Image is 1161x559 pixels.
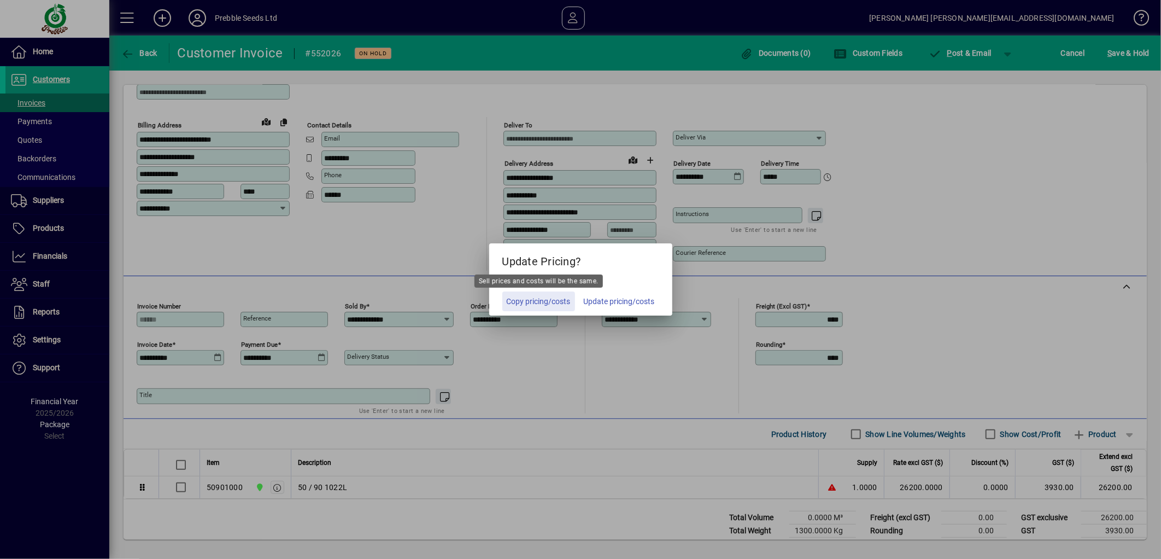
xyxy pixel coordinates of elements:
[502,292,575,311] button: Copy pricing/costs
[474,275,603,288] div: Sell prices and costs will be the same.
[579,292,659,311] button: Update pricing/costs
[507,296,571,307] span: Copy pricing/costs
[584,296,655,307] span: Update pricing/costs
[489,243,672,275] h5: Update Pricing?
